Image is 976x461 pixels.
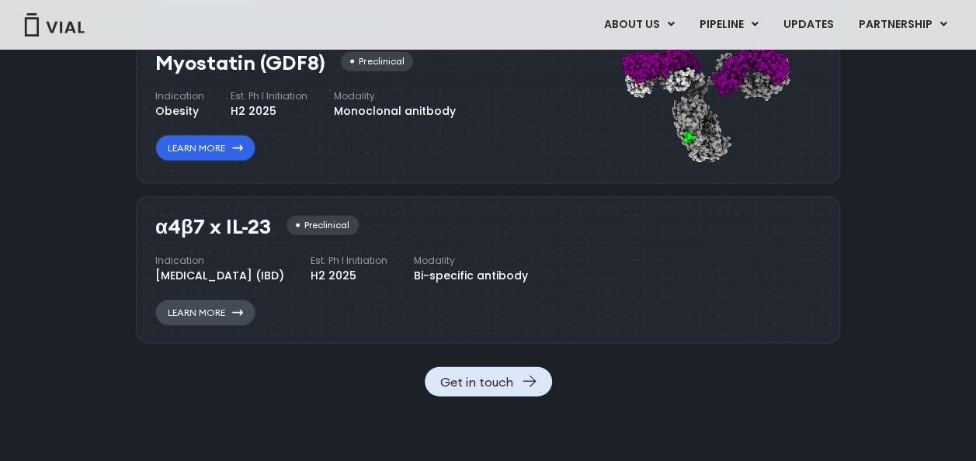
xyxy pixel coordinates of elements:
a: Get in touch [425,367,552,397]
h3: α4β7 x IL-23 [155,216,271,238]
a: PIPELINEMenu Toggle [687,12,770,38]
div: H2 2025 [311,268,387,284]
h3: Myostatin (GDF8) [155,52,325,75]
div: [MEDICAL_DATA] (IBD) [155,268,284,284]
div: Bi-specific antibody [414,268,528,284]
a: Learn More [155,135,255,161]
a: UPDATES [771,12,846,38]
h4: Indication [155,254,284,268]
img: Vial Logo [23,13,85,36]
h4: Modality [334,89,456,103]
div: Monoclonal anitbody [334,103,456,120]
h4: Indication [155,89,204,103]
h4: Est. Ph I Initiation [311,254,387,268]
div: H2 2025 [231,103,307,120]
div: Preclinical [287,216,359,235]
a: ABOUT USMenu Toggle [592,12,686,38]
a: PARTNERSHIPMenu Toggle [846,12,960,38]
a: Learn More [155,300,255,326]
div: Obesity [155,103,204,120]
h4: Est. Ph I Initiation [231,89,307,103]
h4: Modality [414,254,528,268]
div: Preclinical [341,52,413,71]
